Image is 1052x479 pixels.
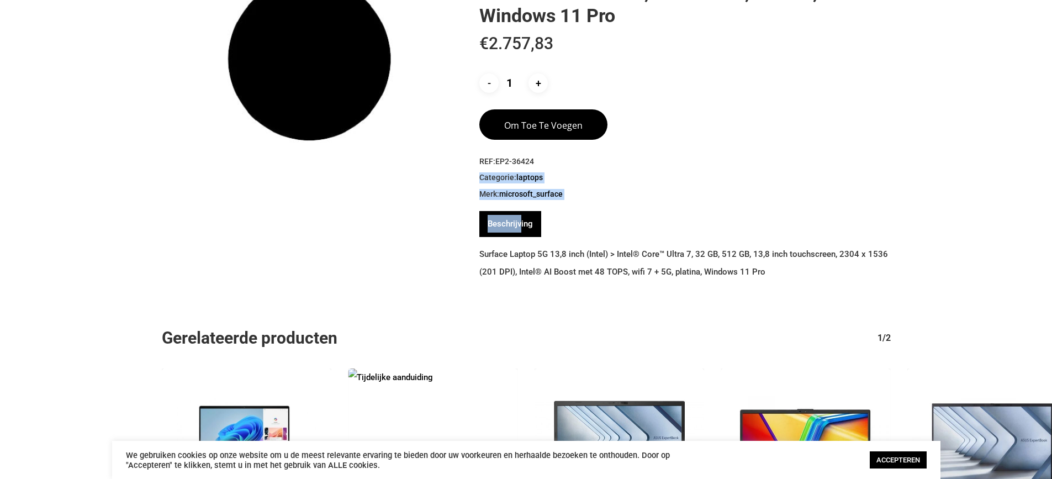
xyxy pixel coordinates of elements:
[479,249,888,277] font: Surface Laptop 5G 13,8 inch (Intel) > Intel® Core™ Ultra 7, 32 GB, 512 GB, 13,8 inch touchscreen,...
[495,157,534,166] font: EP2-36424
[877,333,891,343] font: 1/2
[870,451,927,469] a: ACCEPTEREN
[504,119,583,131] font: Om toe te voegen
[499,190,563,198] font: Microsoft_Surface
[479,109,607,140] button: Om toe te voegen
[162,328,337,348] font: Gerelateerde producten
[516,173,543,182] font: Laptops
[479,34,489,53] font: €
[501,73,526,93] input: Producthoeveelheid
[479,157,495,166] font: REF:
[499,189,563,199] a: Microsoft_Surface
[488,219,533,229] font: Beschrijving
[479,190,499,198] font: Merk:
[479,173,516,182] font: Categorie:
[516,172,543,182] a: Laptops
[528,73,548,93] input: +
[876,456,920,464] font: ACCEPTEREN
[479,73,499,93] input: -
[126,450,670,470] font: We gebruiken cookies op onze website om u de meest relevante ervaring te bieden door uw voorkeure...
[489,34,553,53] font: 2.757,83
[488,211,533,237] a: Beschrijving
